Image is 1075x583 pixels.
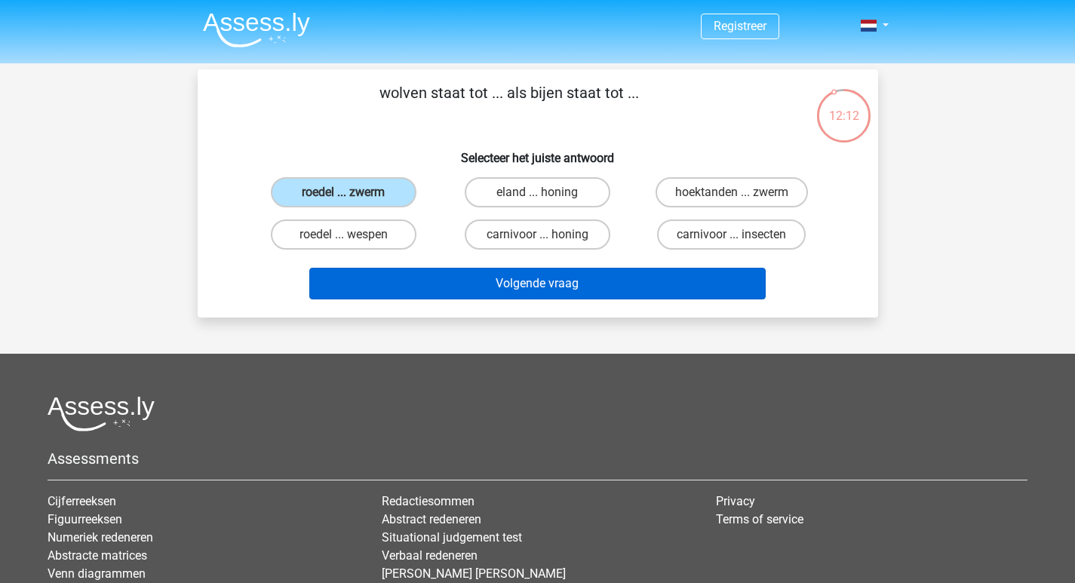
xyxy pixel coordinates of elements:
[222,81,797,127] p: wolven staat tot ... als bijen staat tot ...
[465,219,610,250] label: carnivoor ... honing
[465,177,610,207] label: eland ... honing
[48,530,153,545] a: Numeriek redeneren
[48,396,155,431] img: Assessly logo
[716,512,803,526] a: Terms of service
[48,548,147,563] a: Abstracte matrices
[714,19,766,33] a: Registreer
[309,268,766,299] button: Volgende vraag
[815,87,872,125] div: 12:12
[222,139,854,165] h6: Selecteer het juiste antwoord
[48,566,146,581] a: Venn diagrammen
[382,512,481,526] a: Abstract redeneren
[271,219,416,250] label: roedel ... wespen
[657,219,806,250] label: carnivoor ... insecten
[203,12,310,48] img: Assessly
[48,494,116,508] a: Cijferreeksen
[382,566,566,581] a: [PERSON_NAME] [PERSON_NAME]
[656,177,808,207] label: hoektanden ... zwerm
[716,494,755,508] a: Privacy
[382,548,478,563] a: Verbaal redeneren
[382,494,475,508] a: Redactiesommen
[48,512,122,526] a: Figuurreeksen
[48,450,1027,468] h5: Assessments
[271,177,416,207] label: roedel ... zwerm
[382,530,522,545] a: Situational judgement test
